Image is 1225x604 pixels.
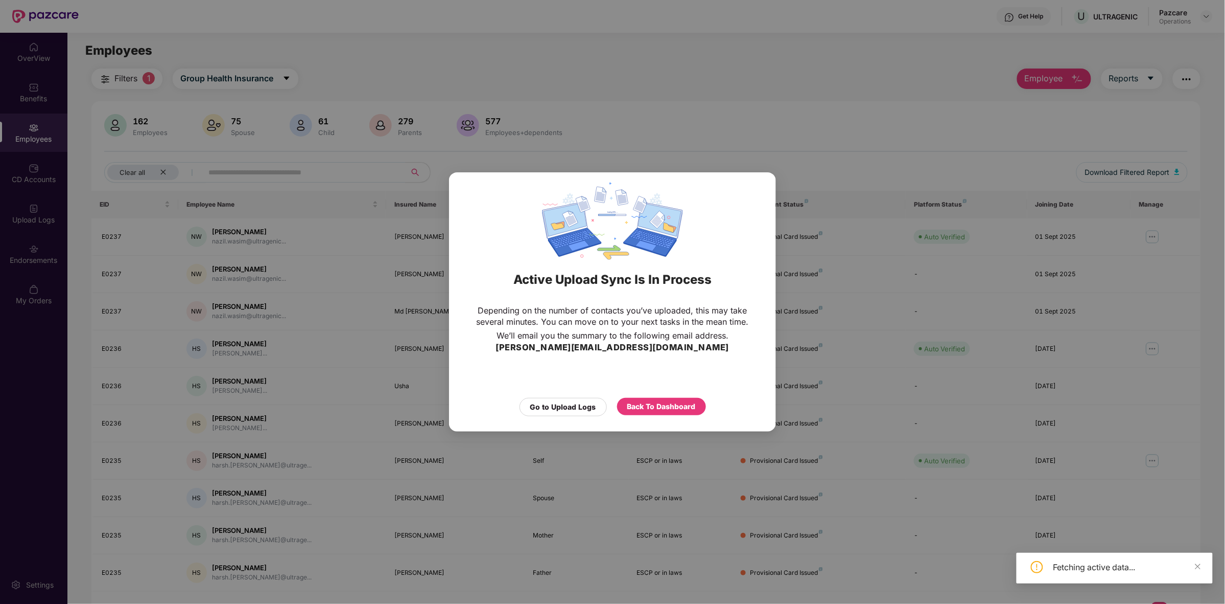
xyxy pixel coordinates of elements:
[496,341,729,354] h3: [PERSON_NAME][EMAIL_ADDRESS][DOMAIN_NAME]
[530,401,596,413] div: Go to Upload Logs
[469,305,756,327] p: Depending on the number of contacts you’ve uploaded, this may take several minutes. You can move ...
[1031,561,1043,573] span: exclamation-circle
[1194,563,1202,570] span: close
[1053,561,1200,573] div: Fetching active data...
[542,183,683,260] img: svg+xml;base64,PHN2ZyBpZD0iRGF0YV9zeW5jaW5nIiB4bWxucz0iaHR0cDovL3d3dy53My5vcmcvMjAwMC9zdmciIHdpZH...
[497,330,728,341] p: We’ll email you the summary to the following email address.
[627,401,696,412] div: Back To Dashboard
[462,260,763,300] div: Active Upload Sync Is In Process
